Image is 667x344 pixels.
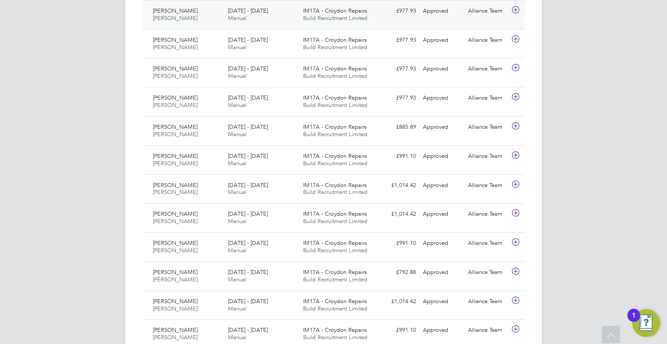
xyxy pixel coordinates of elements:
span: [PERSON_NAME] [153,101,198,109]
span: [PERSON_NAME] [153,14,198,22]
span: [PERSON_NAME] [153,94,198,101]
span: [PERSON_NAME] [153,188,198,196]
div: Approved [419,33,465,47]
span: [DATE] - [DATE] [228,94,268,101]
span: Build Recruitment Limited [303,43,367,51]
div: Approved [419,207,465,221]
span: [PERSON_NAME] [153,297,198,305]
span: IM17A - Croydon Repairs [303,7,367,14]
span: Build Recruitment Limited [303,72,367,80]
div: £885.89 [374,120,419,134]
span: [DATE] - [DATE] [228,239,268,247]
div: £991.10 [374,149,419,164]
span: [PERSON_NAME] [153,130,198,138]
span: [PERSON_NAME] [153,305,198,312]
div: Alliance Team [465,149,510,164]
span: [DATE] - [DATE] [228,123,268,130]
span: Build Recruitment Limited [303,101,367,109]
span: Manual [228,305,247,312]
span: [PERSON_NAME] [153,123,198,130]
span: Manual [228,72,247,80]
span: [DATE] - [DATE] [228,152,268,160]
span: Manual [228,43,247,51]
span: [PERSON_NAME] [153,276,198,283]
span: [PERSON_NAME] [153,210,198,217]
div: £977.93 [374,33,419,47]
div: Alliance Team [465,62,510,76]
span: IM17A - Croydon Repairs [303,268,367,276]
span: Manual [228,276,247,283]
span: IM17A - Croydon Repairs [303,181,367,189]
div: Alliance Team [465,33,510,47]
span: [PERSON_NAME] [153,152,198,160]
span: [DATE] - [DATE] [228,181,268,189]
span: IM17A - Croydon Repairs [303,239,367,247]
span: [PERSON_NAME] [153,7,198,14]
span: Build Recruitment Limited [303,247,367,254]
div: £991.10 [374,323,419,337]
div: Alliance Team [465,236,510,250]
span: [PERSON_NAME] [153,181,198,189]
span: [PERSON_NAME] [153,36,198,43]
span: [DATE] - [DATE] [228,7,268,14]
span: [DATE] - [DATE] [228,65,268,72]
div: Approved [419,265,465,280]
span: Build Recruitment Limited [303,14,367,22]
span: Build Recruitment Limited [303,217,367,225]
span: [DATE] - [DATE] [228,268,268,276]
div: Alliance Team [465,207,510,221]
div: Approved [419,294,465,309]
span: Manual [228,14,247,22]
span: [PERSON_NAME] [153,65,198,72]
div: Approved [419,149,465,164]
div: Alliance Team [465,294,510,309]
span: Build Recruitment Limited [303,160,367,167]
div: £792.88 [374,265,419,280]
span: IM17A - Croydon Repairs [303,297,367,305]
span: Manual [228,247,247,254]
span: [PERSON_NAME] [153,72,198,80]
span: IM17A - Croydon Repairs [303,326,367,334]
div: £991.10 [374,236,419,250]
div: Approved [419,62,465,76]
div: Approved [419,4,465,18]
div: £1,014.42 [374,294,419,309]
div: Alliance Team [465,91,510,105]
span: [PERSON_NAME] [153,217,198,225]
span: Manual [228,101,247,109]
div: Approved [419,120,465,134]
span: IM17A - Croydon Repairs [303,36,367,43]
div: Alliance Team [465,120,510,134]
span: [PERSON_NAME] [153,43,198,51]
span: Build Recruitment Limited [303,305,367,312]
span: [PERSON_NAME] [153,247,198,254]
span: Build Recruitment Limited [303,276,367,283]
div: Alliance Team [465,265,510,280]
span: IM17A - Croydon Repairs [303,210,367,217]
span: [DATE] - [DATE] [228,210,268,217]
span: Manual [228,334,247,341]
span: IM17A - Croydon Repairs [303,94,367,101]
div: £977.93 [374,91,419,105]
div: 1 [632,315,636,327]
div: Approved [419,236,465,250]
span: Manual [228,130,247,138]
div: £977.93 [374,62,419,76]
span: [PERSON_NAME] [153,326,198,334]
span: Build Recruitment Limited [303,130,367,138]
div: Approved [419,178,465,193]
div: £977.93 [374,4,419,18]
span: Manual [228,217,247,225]
span: [PERSON_NAME] [153,160,198,167]
div: Alliance Team [465,323,510,337]
span: [PERSON_NAME] [153,334,198,341]
span: Manual [228,188,247,196]
div: Approved [419,91,465,105]
div: Alliance Team [465,178,510,193]
span: Manual [228,160,247,167]
span: IM17A - Croydon Repairs [303,123,367,130]
div: £1,014.42 [374,178,419,193]
button: Open Resource Center, 1 new notification [632,309,660,337]
span: IM17A - Croydon Repairs [303,152,367,160]
span: Build Recruitment Limited [303,334,367,341]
